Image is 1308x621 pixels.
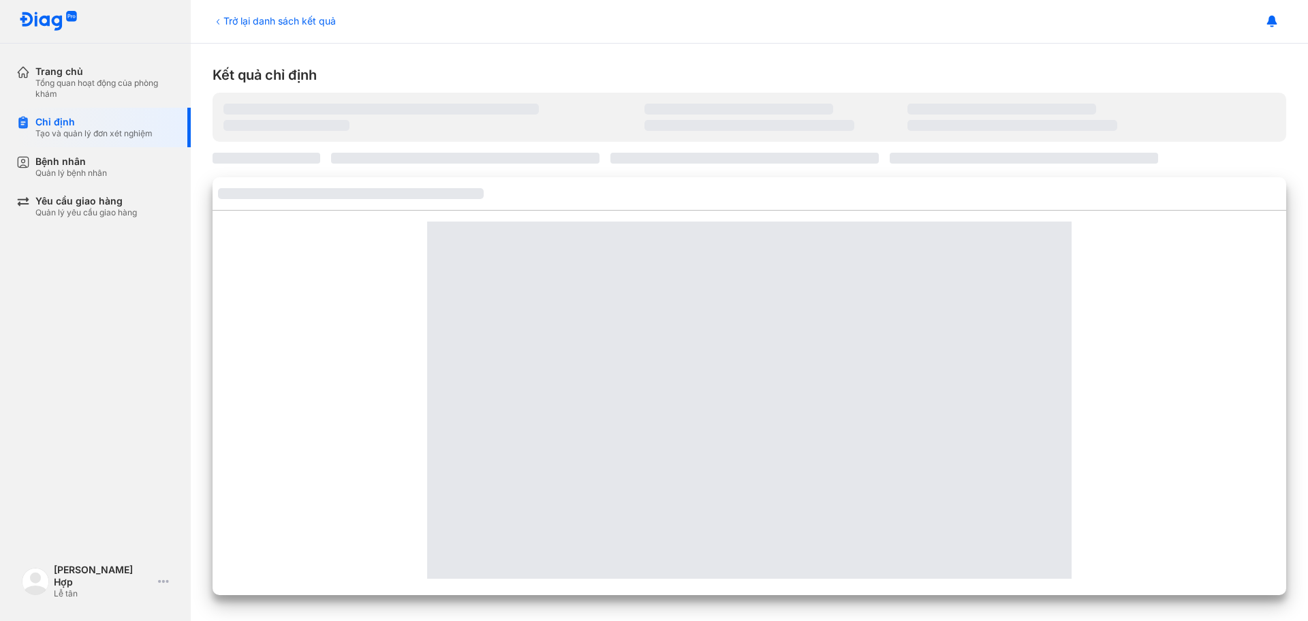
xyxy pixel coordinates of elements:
div: Quản lý bệnh nhân [35,168,107,179]
div: Chỉ định [35,116,153,128]
div: Tạo và quản lý đơn xét nghiệm [35,128,153,139]
div: Trang chủ [35,65,174,78]
div: [PERSON_NAME] Hợp [54,564,153,588]
img: logo [19,11,78,32]
img: logo [22,568,49,595]
div: Trở lại danh sách kết quả [213,14,336,28]
div: Quản lý yêu cầu giao hàng [35,207,137,218]
div: Kết quả chỉ định [213,65,1286,85]
div: Yêu cầu giao hàng [35,195,137,207]
div: Bệnh nhân [35,155,107,168]
div: Tổng quan hoạt động của phòng khám [35,78,174,100]
div: Lễ tân [54,588,153,599]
